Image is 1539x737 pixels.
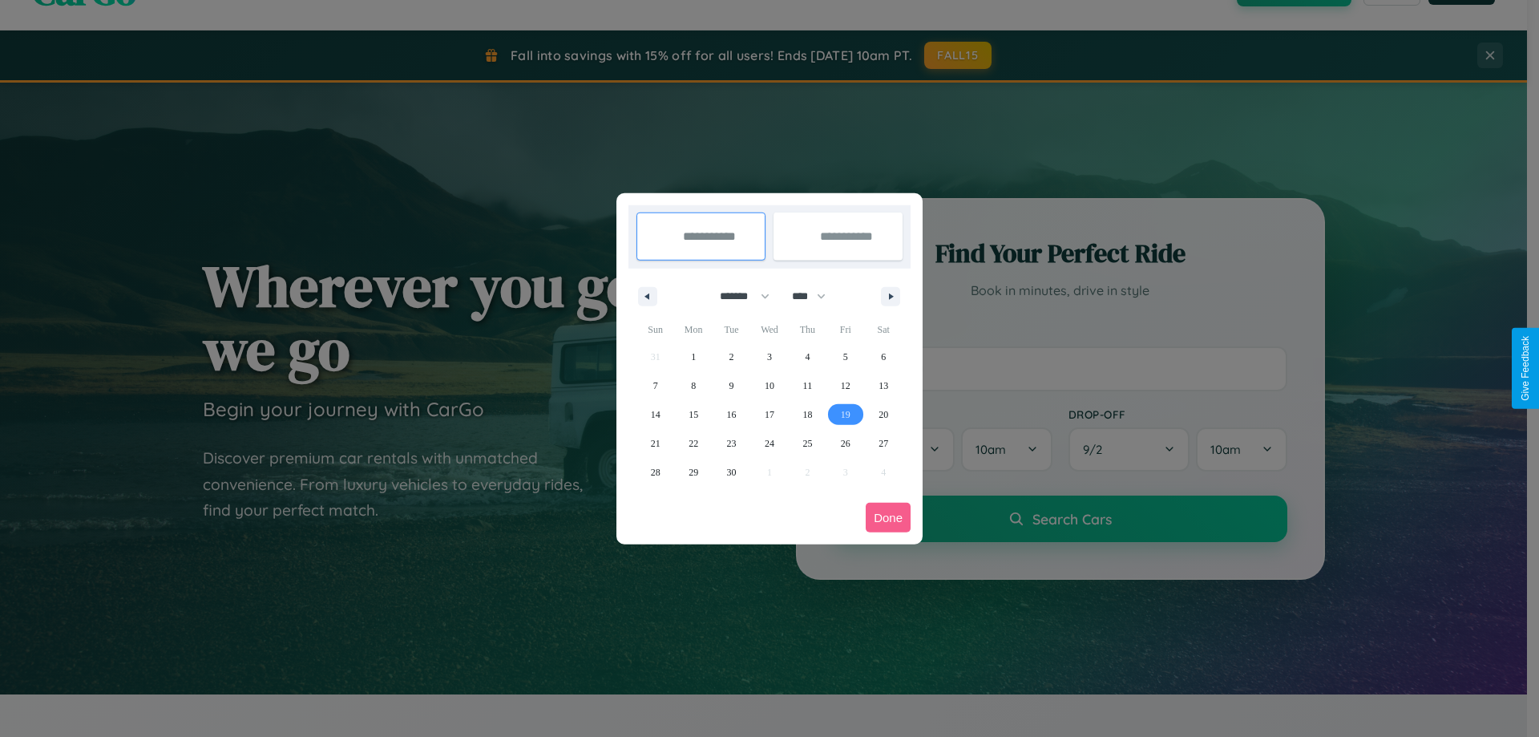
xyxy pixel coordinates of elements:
span: 18 [802,400,812,429]
span: 25 [802,429,812,458]
span: 21 [651,429,660,458]
button: 9 [713,371,750,400]
span: 29 [689,458,698,487]
span: 20 [879,400,888,429]
span: Wed [750,317,788,342]
button: 14 [636,400,674,429]
span: 4 [805,342,810,371]
span: 22 [689,429,698,458]
span: 3 [767,342,772,371]
span: 28 [651,458,660,487]
button: 13 [865,371,903,400]
button: 27 [865,429,903,458]
button: 3 [750,342,788,371]
button: 30 [713,458,750,487]
button: 6 [865,342,903,371]
span: 15 [689,400,698,429]
button: 5 [826,342,864,371]
button: 8 [674,371,712,400]
button: 21 [636,429,674,458]
button: 16 [713,400,750,429]
span: 26 [841,429,850,458]
span: 9 [729,371,734,400]
button: 28 [636,458,674,487]
span: 5 [843,342,848,371]
span: 17 [765,400,774,429]
button: 23 [713,429,750,458]
button: 19 [826,400,864,429]
span: 7 [653,371,658,400]
span: 1 [691,342,696,371]
span: Sat [865,317,903,342]
button: 7 [636,371,674,400]
button: 26 [826,429,864,458]
span: 8 [691,371,696,400]
span: 24 [765,429,774,458]
span: 14 [651,400,660,429]
span: Tue [713,317,750,342]
div: Give Feedback [1520,336,1531,401]
button: 24 [750,429,788,458]
button: 10 [750,371,788,400]
span: 2 [729,342,734,371]
button: 1 [674,342,712,371]
button: 4 [789,342,826,371]
button: 12 [826,371,864,400]
span: 11 [803,371,813,400]
button: 17 [750,400,788,429]
span: 12 [841,371,850,400]
span: Fri [826,317,864,342]
button: 20 [865,400,903,429]
span: 10 [765,371,774,400]
span: Mon [674,317,712,342]
span: 19 [841,400,850,429]
button: 2 [713,342,750,371]
button: 15 [674,400,712,429]
button: 18 [789,400,826,429]
span: 13 [879,371,888,400]
button: 11 [789,371,826,400]
button: 25 [789,429,826,458]
button: 29 [674,458,712,487]
span: 27 [879,429,888,458]
button: Done [866,503,911,533]
button: 22 [674,429,712,458]
span: 6 [881,342,886,371]
span: Thu [789,317,826,342]
span: Sun [636,317,674,342]
span: 16 [727,400,737,429]
span: 30 [727,458,737,487]
span: 23 [727,429,737,458]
